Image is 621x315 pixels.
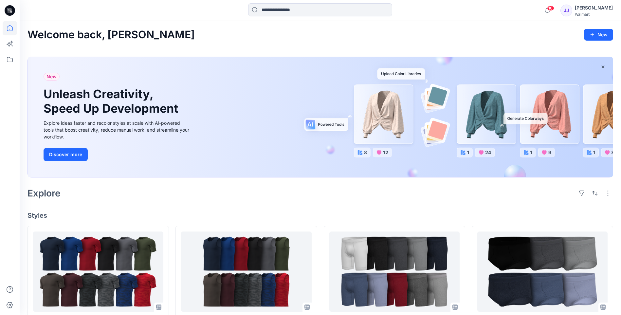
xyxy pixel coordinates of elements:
button: Discover more [44,148,88,161]
div: Explore ideas faster and recolor styles at scale with AI-powered tools that boost creativity, red... [44,120,191,140]
a: WMUS-GEORGE-6IN-BOXER-N1 [329,232,460,312]
h2: Welcome back, [PERSON_NAME] [27,29,195,41]
div: JJ [560,5,572,16]
h2: Explore [27,188,61,198]
h4: Styles [27,212,613,219]
a: WMUS- AW-SS TEE-N1-3D [33,232,163,312]
div: Walmart [575,12,613,17]
a: WMUS- GE-004-MENS BRIEF-N1-3D [477,232,608,312]
a: Discover more [44,148,191,161]
span: 10 [547,6,554,11]
h1: Unleash Creativity, Speed Up Development [44,87,181,115]
a: WMUS- AW-TANK-N1-3D [181,232,311,312]
button: New [584,29,613,41]
div: [PERSON_NAME] [575,4,613,12]
span: New [46,73,57,81]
